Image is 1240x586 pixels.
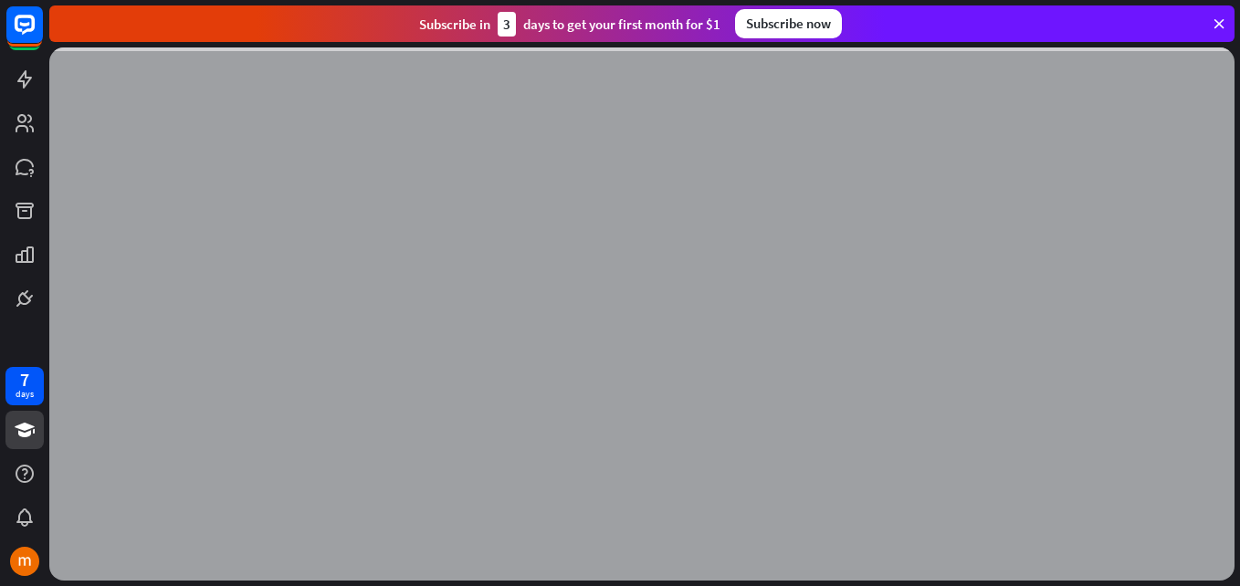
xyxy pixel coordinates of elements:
div: 3 [498,12,516,37]
div: days [16,388,34,401]
a: 7 days [5,367,44,405]
div: 7 [20,371,29,388]
div: Subscribe now [735,9,842,38]
div: Subscribe in days to get your first month for $1 [419,12,720,37]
